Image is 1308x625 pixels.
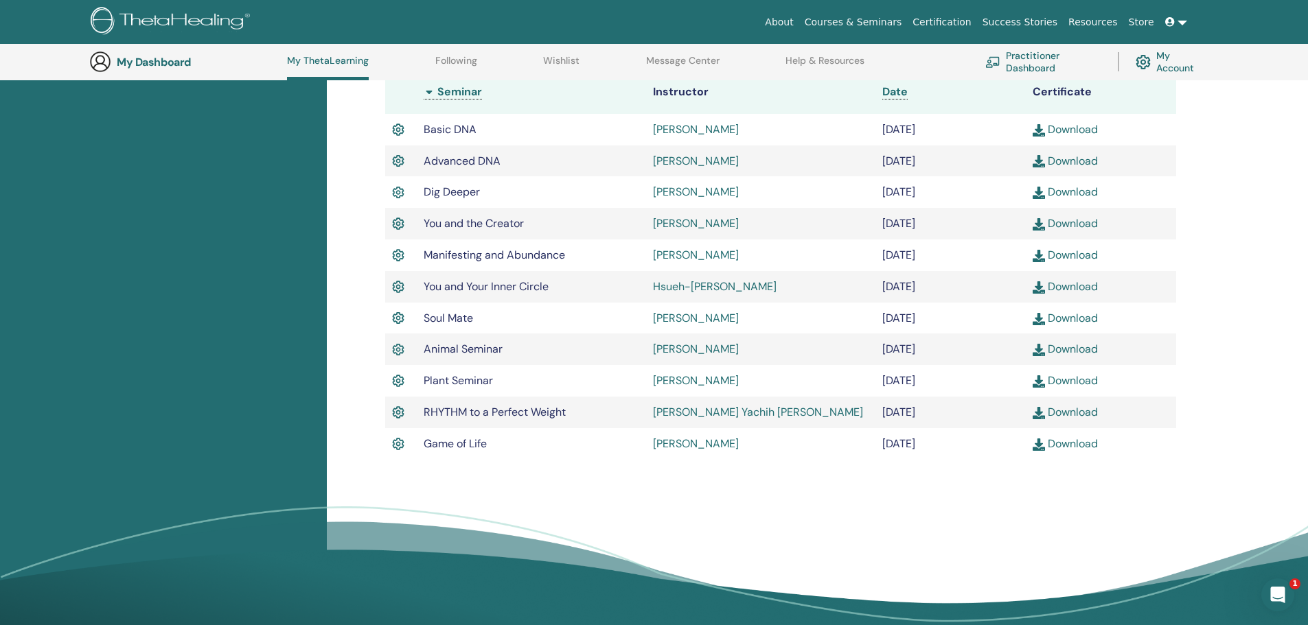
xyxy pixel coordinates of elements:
[653,154,739,168] a: [PERSON_NAME]
[1033,279,1098,294] a: Download
[985,56,1000,67] img: chalkboard-teacher.svg
[392,341,404,359] img: Active Certificate
[424,405,566,419] span: RHYTHM to a Perfect Weight
[1123,10,1160,35] a: Store
[392,278,404,296] img: Active Certificate
[1033,344,1045,356] img: download.svg
[392,309,404,327] img: Active Certificate
[424,154,501,168] span: Advanced DNA
[1033,407,1045,419] img: download.svg
[882,84,908,99] a: Date
[875,145,1026,177] td: [DATE]
[985,47,1101,77] a: Practitioner Dashboard
[543,55,580,77] a: Wishlist
[875,365,1026,397] td: [DATE]
[89,51,111,73] img: generic-user-icon.jpg
[785,55,864,77] a: Help & Resources
[1033,250,1045,262] img: download.svg
[875,397,1026,428] td: [DATE]
[653,122,739,137] a: [PERSON_NAME]
[977,10,1063,35] a: Success Stories
[424,248,565,262] span: Manifesting and Abundance
[653,279,777,294] a: Hsueh-[PERSON_NAME]
[435,55,477,77] a: Following
[1033,187,1045,199] img: download.svg
[1033,405,1098,419] a: Download
[424,373,493,388] span: Plant Seminar
[875,428,1026,460] td: [DATE]
[392,184,404,202] img: Active Certificate
[392,372,404,390] img: Active Certificate
[91,7,255,38] img: logo.png
[392,215,404,233] img: Active Certificate
[392,152,404,170] img: Active Certificate
[1033,122,1098,137] a: Download
[1033,218,1045,231] img: download.svg
[1289,578,1300,589] span: 1
[1033,342,1098,356] a: Download
[424,342,503,356] span: Animal Seminar
[1136,51,1151,73] img: cog.svg
[875,208,1026,239] td: [DATE]
[117,56,254,69] h3: My Dashboard
[875,114,1026,145] td: [DATE]
[653,342,739,356] a: [PERSON_NAME]
[424,311,473,325] span: Soul Mate
[875,271,1026,303] td: [DATE]
[799,10,908,35] a: Courses & Seminars
[1033,216,1098,231] a: Download
[1033,281,1045,294] img: download.svg
[653,311,739,325] a: [PERSON_NAME]
[1033,373,1098,388] a: Download
[653,185,739,199] a: [PERSON_NAME]
[1033,436,1098,451] a: Download
[424,122,477,137] span: Basic DNA
[392,121,404,139] img: Active Certificate
[907,10,976,35] a: Certification
[759,10,799,35] a: About
[875,239,1026,271] td: [DATE]
[1033,248,1098,262] a: Download
[424,185,480,199] span: Dig Deeper
[424,279,549,294] span: You and Your Inner Circle
[875,303,1026,334] td: [DATE]
[653,216,739,231] a: [PERSON_NAME]
[392,435,404,453] img: Active Certificate
[392,403,404,421] img: Active Certificate
[424,216,524,231] span: You and the Creator
[392,246,404,264] img: Active Certificate
[1033,185,1098,199] a: Download
[882,84,908,99] span: Date
[1033,438,1045,451] img: download.svg
[1033,313,1045,325] img: download.svg
[1033,375,1045,388] img: download.svg
[1033,124,1045,137] img: download.svg
[1033,155,1045,167] img: download.svg
[1026,70,1176,114] th: Certificate
[1033,154,1098,168] a: Download
[875,176,1026,208] td: [DATE]
[424,436,487,451] span: Game of Life
[875,333,1026,365] td: [DATE]
[653,248,739,262] a: [PERSON_NAME]
[1063,10,1123,35] a: Resources
[646,55,720,77] a: Message Center
[1033,311,1098,325] a: Download
[653,373,739,388] a: [PERSON_NAME]
[1136,47,1205,77] a: My Account
[646,70,875,114] th: Instructor
[1261,578,1294,611] iframe: Intercom live chat
[653,436,739,451] a: [PERSON_NAME]
[653,405,863,419] a: [PERSON_NAME] Yachih [PERSON_NAME]
[287,55,369,80] a: My ThetaLearning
